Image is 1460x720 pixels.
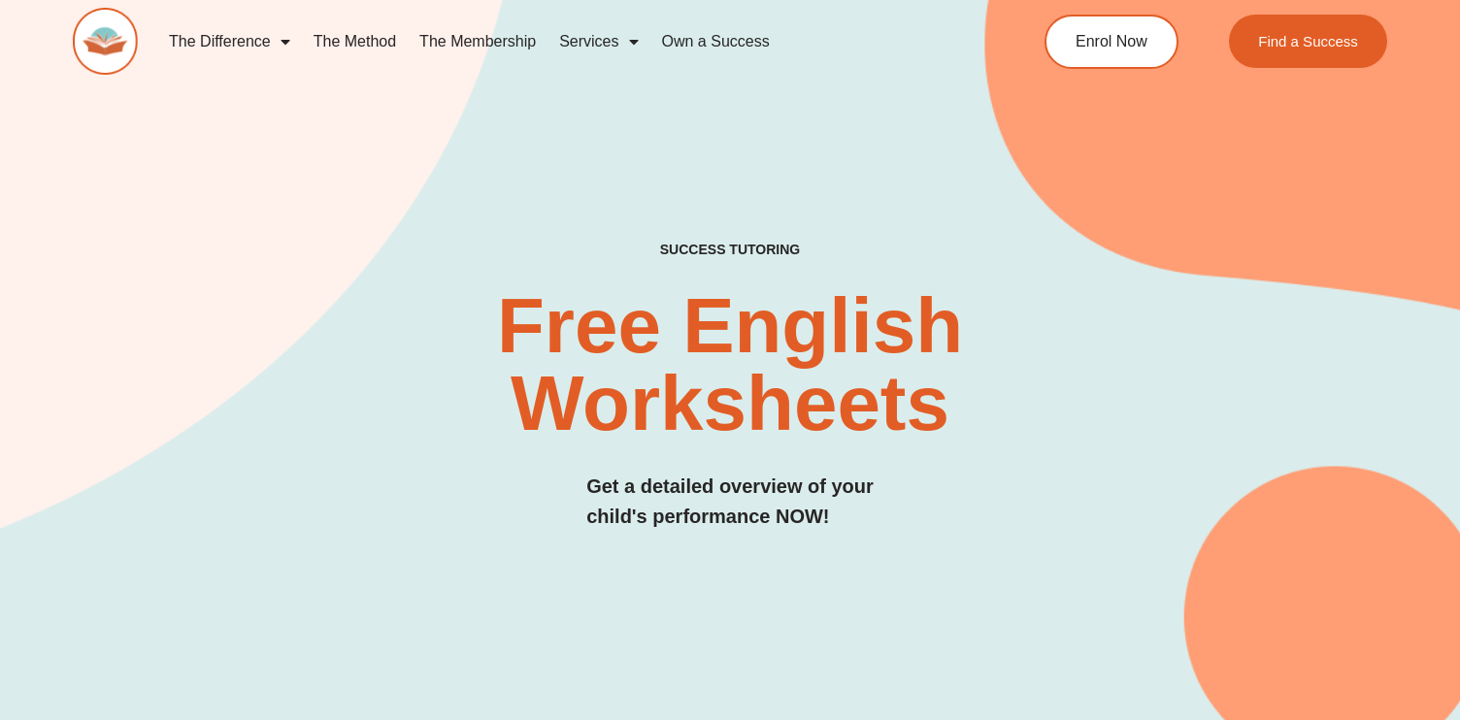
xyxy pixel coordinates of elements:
h4: SUCCESS TUTORING​ [536,242,925,258]
a: The Membership [408,19,547,64]
h3: Get a detailed overview of your child's performance NOW! [586,472,874,532]
a: The Method [302,19,408,64]
a: Find a Success [1229,15,1387,68]
a: Own a Success [650,19,781,64]
a: Enrol Now [1045,15,1178,69]
a: The Difference [157,19,302,64]
nav: Menu [157,19,969,64]
a: Services [547,19,649,64]
span: Enrol Now [1076,34,1147,49]
span: Find a Success [1258,34,1358,49]
h2: Free English Worksheets​ [296,287,1163,442]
